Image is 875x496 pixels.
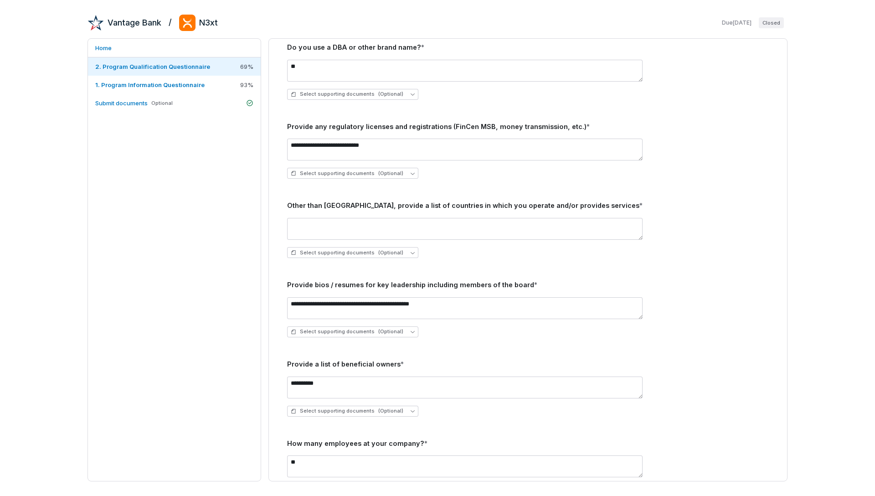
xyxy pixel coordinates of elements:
[240,62,253,71] span: 69 %
[378,170,403,177] span: (Optional)
[169,15,172,28] h2: /
[722,19,751,26] span: Due [DATE]
[95,99,148,107] span: Submit documents
[287,439,769,449] div: How many employees at your company?
[151,100,173,107] span: Optional
[378,91,403,98] span: (Optional)
[88,76,261,94] a: 1. Program Information Questionnaire93%
[291,408,403,414] span: Select supporting documents
[291,328,403,335] span: Select supporting documents
[88,94,261,112] a: Submit documentsOptional
[287,359,769,369] div: Provide a list of beneficial owners
[95,81,205,88] span: 1. Program Information Questionnaire
[199,17,218,29] h2: N3xt
[240,81,253,89] span: 93 %
[108,17,161,29] h2: Vantage Bank
[291,249,403,256] span: Select supporting documents
[378,249,403,256] span: (Optional)
[88,39,261,57] a: Home
[95,63,210,70] span: 2. Program Qualification Questionnaire
[759,17,784,28] span: Closed
[291,91,403,98] span: Select supporting documents
[378,328,403,335] span: (Optional)
[287,42,769,52] div: Do you use a DBA or other brand name?
[287,201,769,211] div: Other than [GEOGRAPHIC_DATA], provide a list of countries in which you operate and/or provides se...
[88,57,261,76] a: 2. Program Qualification Questionnaire69%
[287,280,769,290] div: Provide bios / resumes for key leadership including members of the board
[291,170,403,177] span: Select supporting documents
[378,408,403,414] span: (Optional)
[287,122,769,132] div: Provide any regulatory licenses and registrations (FinCen MSB, money transmission, etc.)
